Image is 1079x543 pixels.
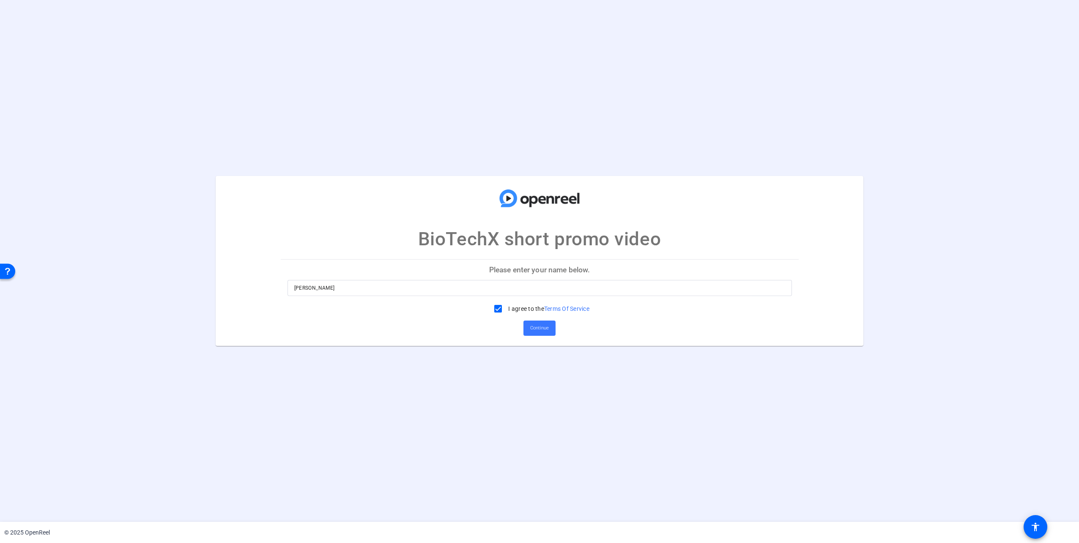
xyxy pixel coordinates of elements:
[1030,522,1041,532] mat-icon: accessibility
[418,225,661,253] p: BioTechX short promo video
[4,528,50,537] div: © 2025 OpenReel
[281,260,799,280] p: Please enter your name below.
[507,304,589,313] label: I agree to the
[544,305,589,312] a: Terms Of Service
[523,321,556,336] button: Continue
[294,283,785,293] input: Enter your name
[530,322,549,335] span: Continue
[497,184,582,212] img: company-logo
